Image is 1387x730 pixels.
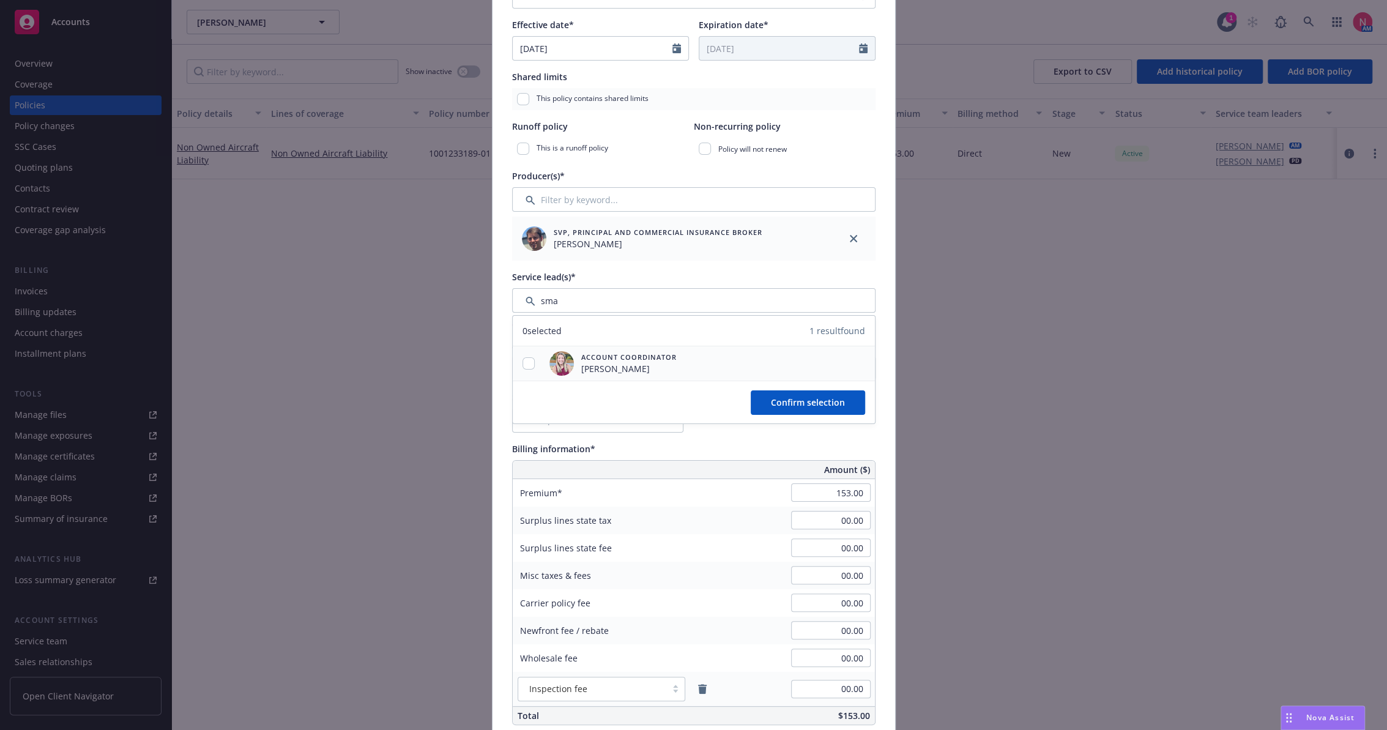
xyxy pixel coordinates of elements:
span: Premium [520,487,562,499]
span: Surplus lines state fee [520,542,612,554]
span: Effective date* [512,19,574,31]
span: Total [518,710,539,721]
span: Wholesale fee [520,652,578,664]
input: Filter by keyword... [512,187,876,212]
span: Runoff policy [512,121,568,132]
svg: Calendar [859,43,868,53]
span: Nova Assist [1306,712,1355,723]
input: Filter by keyword... [512,288,876,313]
div: This policy contains shared limits [512,88,876,110]
input: 0.00 [791,594,871,612]
input: 0.00 [791,680,871,698]
img: employee photo [549,351,574,376]
span: Account Coordinator [581,352,677,362]
input: 0.00 [791,511,871,529]
input: MM/DD/YYYY [513,37,672,60]
svg: Calendar [672,43,681,53]
span: Amount ($) [824,463,870,476]
a: remove [695,682,710,696]
span: Expiration date* [699,19,768,31]
span: SVP, Principal and Commercial Insurance Broker [554,227,762,237]
input: 0.00 [791,649,871,667]
span: [PERSON_NAME] [554,237,762,250]
span: Inspection fee [524,682,660,695]
input: MM/DD/YYYY [699,37,859,60]
span: Service lead(s)* [512,271,576,283]
span: Non-recurring policy [694,121,781,132]
button: Confirm selection [751,390,865,415]
img: employee photo [522,226,546,251]
button: Nova Assist [1281,706,1365,730]
span: Billing information* [512,443,595,455]
input: 0.00 [791,538,871,557]
span: 1 result found [809,324,865,337]
span: Surplus lines state tax [520,515,611,526]
span: Shared limits [512,71,567,83]
span: Confirm selection [771,397,845,408]
span: Misc taxes & fees [520,570,591,581]
span: Producer(s)* [512,170,565,182]
span: Newfront fee / rebate [520,625,609,636]
input: 0.00 [791,566,871,584]
span: $153.00 [838,710,870,721]
span: 0 selected [522,324,562,337]
span: Inspection fee [529,682,587,695]
input: 0.00 [791,483,871,502]
div: Drag to move [1281,706,1296,729]
a: close [846,231,861,246]
span: Carrier policy fee [520,597,590,609]
input: 0.00 [791,621,871,639]
span: [PERSON_NAME] [581,362,677,375]
div: Policy will not renew [694,138,876,160]
div: This is a runoff policy [512,138,694,160]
